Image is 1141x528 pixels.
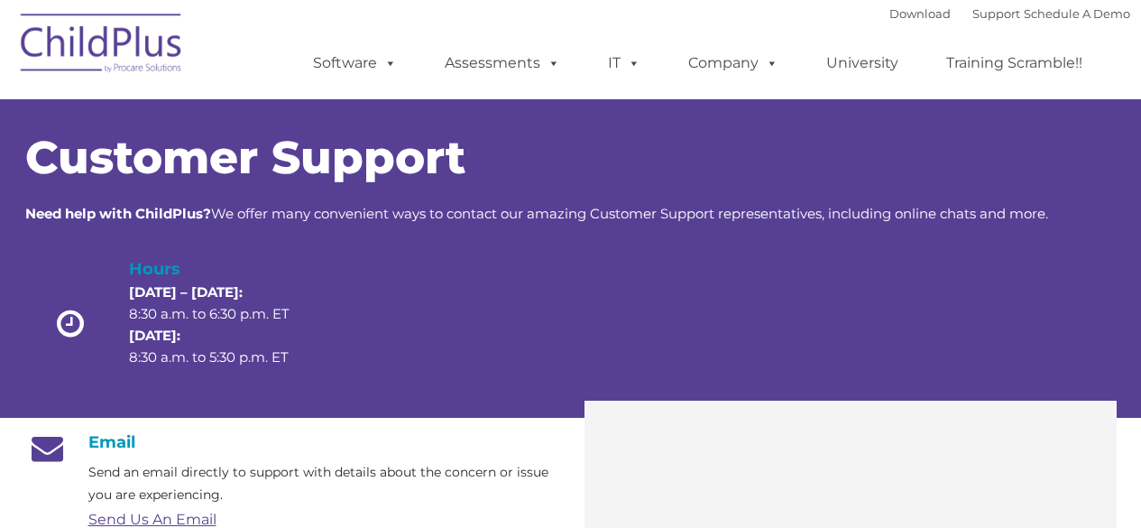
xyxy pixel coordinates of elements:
[889,6,951,21] a: Download
[295,45,415,81] a: Software
[25,432,557,452] h4: Email
[670,45,796,81] a: Company
[808,45,916,81] a: University
[590,45,658,81] a: IT
[12,1,192,91] img: ChildPlus by Procare Solutions
[129,256,320,282] h4: Hours
[427,45,578,81] a: Assessments
[25,205,1048,222] span: We offer many convenient ways to contact our amazing Customer Support representatives, including ...
[129,283,243,301] strong: [DATE] – [DATE]:
[25,205,211,222] strong: Need help with ChildPlus?
[88,511,216,528] a: Send Us An Email
[129,282,320,368] p: 8:30 a.m. to 6:30 p.m. ET 8:30 a.m. to 5:30 p.m. ET
[1024,6,1130,21] a: Schedule A Demo
[88,461,557,506] p: Send an email directly to support with details about the concern or issue you are experiencing.
[129,327,180,344] strong: [DATE]:
[928,45,1100,81] a: Training Scramble!!
[25,130,465,185] span: Customer Support
[972,6,1020,21] a: Support
[889,6,1130,21] font: |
